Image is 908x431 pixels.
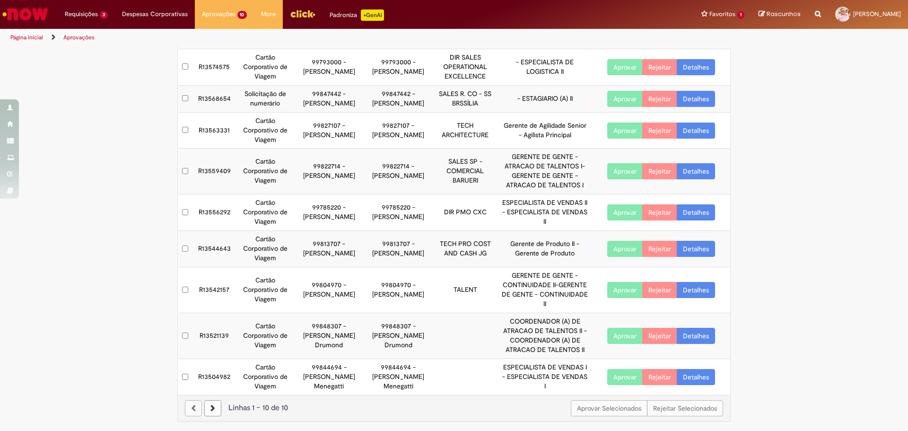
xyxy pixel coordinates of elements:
[236,359,294,395] td: Cartão Corporativo de Viagem
[853,10,901,18] span: [PERSON_NAME]
[642,369,677,385] button: Rejeitar
[607,59,643,75] button: Aprovar
[498,112,592,149] td: Gerente de Agilidade Senior - Agilista Principal
[295,231,364,267] td: 99813707 - [PERSON_NAME]
[433,267,498,313] td: TALENT
[677,282,715,298] a: Detalhes
[236,313,294,359] td: Cartão Corporativo de Viagem
[433,85,498,112] td: SALES R. CO - SS BRSSÍLIA
[607,282,643,298] button: Aprovar
[642,282,677,298] button: Rejeitar
[498,313,592,359] td: COORDENADOR (A) DE ATRACAO DE TALENTOS II - COORDENADOR (A) DE ATRACAO DE TALENTOS II
[642,241,677,257] button: Rejeitar
[295,194,364,231] td: 99785220 - [PERSON_NAME]
[202,9,236,19] span: Aprovações
[236,267,294,313] td: Cartão Corporativo de Viagem
[295,359,364,395] td: 99844694 - [PERSON_NAME] Menegatti
[642,91,677,107] button: Rejeitar
[677,204,715,220] a: Detalhes
[63,34,95,41] a: Aprovações
[295,49,364,85] td: 99793000 - [PERSON_NAME]
[295,112,364,149] td: 99827107 - [PERSON_NAME]
[607,123,643,139] button: Aprovar
[677,91,715,107] a: Detalhes
[433,112,498,149] td: TECH ARCHITECTURE
[677,163,715,179] a: Detalhes
[498,49,592,85] td: - ESPECIALISTA DE LOGISTICA II
[607,91,643,107] button: Aprovar
[192,112,236,149] td: R13563331
[192,194,236,231] td: R13556292
[65,9,98,19] span: Requisições
[498,267,592,313] td: GERENTE DE GENTE - CONTINUIDADE II-GERENTE DE GENTE - CONTINUIDADE II
[364,231,433,267] td: 99813707 - [PERSON_NAME]
[498,149,592,194] td: GERENTE DE GENTE - ATRACAO DE TALENTOS I-GERENTE DE GENTE - ATRACAO DE TALENTOS I
[1,5,50,24] img: ServiceNow
[498,194,592,231] td: ESPECIALISTA DE VENDAS II - ESPECIALISTA DE VENDAS II
[236,231,294,267] td: Cartão Corporativo de Viagem
[364,267,433,313] td: 99804970 - [PERSON_NAME]
[361,9,384,21] p: +GenAi
[295,267,364,313] td: 99804970 - [PERSON_NAME]
[607,241,643,257] button: Aprovar
[295,85,364,112] td: 99847442 - [PERSON_NAME]
[236,149,294,194] td: Cartão Corporativo de Viagem
[677,241,715,257] a: Detalhes
[709,9,735,19] span: Favoritos
[364,49,433,85] td: 99793000 - [PERSON_NAME]
[607,163,643,179] button: Aprovar
[759,10,801,19] a: Rascunhos
[192,49,236,85] td: R13574575
[236,112,294,149] td: Cartão Corporativo de Viagem
[236,85,294,112] td: Solicitação de numerário
[364,313,433,359] td: 99848307 - [PERSON_NAME] Drumond
[607,369,643,385] button: Aprovar
[261,9,276,19] span: More
[607,204,643,220] button: Aprovar
[192,359,236,395] td: R13504982
[433,194,498,231] td: DIR PMO CXC
[10,34,43,41] a: Página inicial
[433,49,498,85] td: DIR SALES OPERATIONAL EXCELLENCE
[498,359,592,395] td: ESPECIALISTA DE VENDAS I - ESPECIALISTA DE VENDAS I
[236,49,294,85] td: Cartão Corporativo de Viagem
[677,59,715,75] a: Detalhes
[192,231,236,267] td: R13544643
[677,369,715,385] a: Detalhes
[295,313,364,359] td: 99848307 - [PERSON_NAME] Drumond
[737,11,744,19] span: 1
[607,328,643,344] button: Aprovar
[642,59,677,75] button: Rejeitar
[295,149,364,194] td: 99822714 - [PERSON_NAME]
[122,9,188,19] span: Despesas Corporativas
[677,328,715,344] a: Detalhes
[192,267,236,313] td: R13542157
[364,359,433,395] td: 99844694 - [PERSON_NAME] Menegatti
[192,85,236,112] td: R13568654
[100,11,108,19] span: 3
[364,85,433,112] td: 99847442 - [PERSON_NAME]
[642,123,677,139] button: Rejeitar
[364,112,433,149] td: 99827107 - [PERSON_NAME]
[433,231,498,267] td: TECH PRO COST AND CASH JG
[330,9,384,21] div: Padroniza
[237,11,247,19] span: 10
[236,194,294,231] td: Cartão Corporativo de Viagem
[7,29,598,46] ul: Trilhas de página
[767,9,801,18] span: Rascunhos
[677,123,715,139] a: Detalhes
[290,7,315,21] img: click_logo_yellow_360x200.png
[364,194,433,231] td: 99785220 - [PERSON_NAME]
[364,149,433,194] td: 99822714 - [PERSON_NAME]
[642,328,677,344] button: Rejeitar
[192,313,236,359] td: R13521139
[498,231,592,267] td: Gerente de Produto II - Gerente de Produto
[433,149,498,194] td: SALES SP - COMERCIAL BARUERI
[192,149,236,194] td: R13559409
[498,85,592,112] td: - ESTAGIARIO (A) II
[642,204,677,220] button: Rejeitar
[642,163,677,179] button: Rejeitar
[185,403,723,413] div: Linhas 1 − 10 de 10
